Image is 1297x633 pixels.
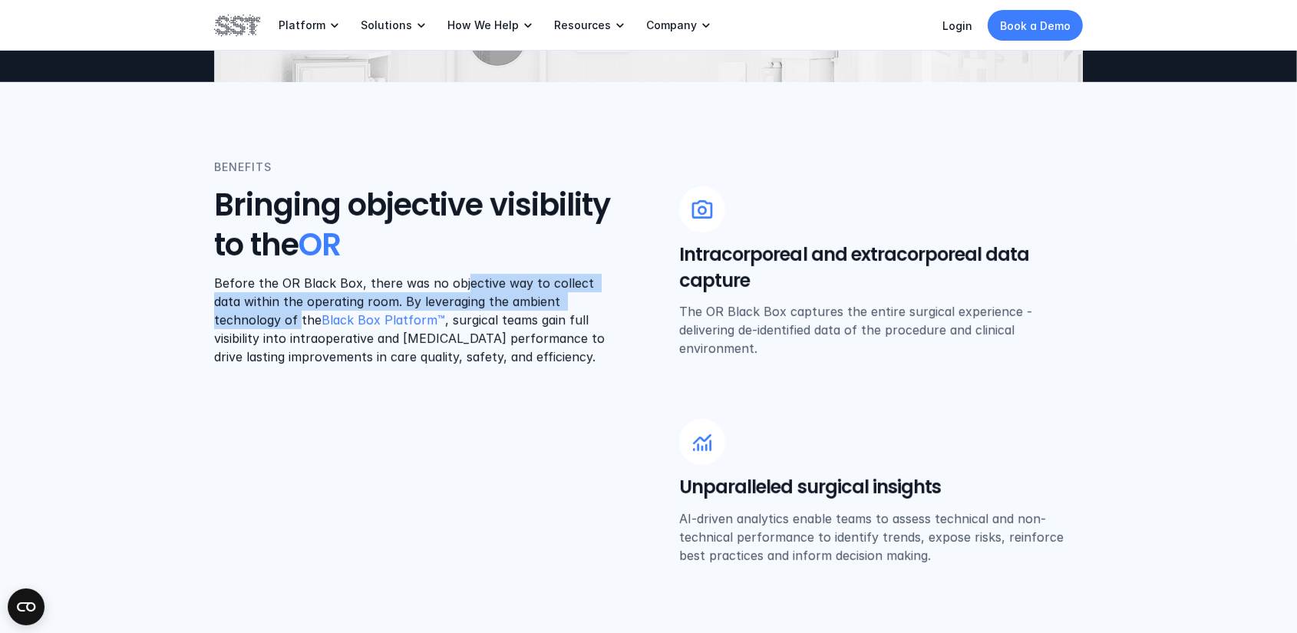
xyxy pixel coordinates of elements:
p: How We Help [447,18,519,32]
a: Book a Demo [988,10,1083,41]
p: Solutions [361,18,412,32]
p: The OR Black Box captures the entire surgical experience - delivering de-identified data of the p... [679,302,1083,358]
p: Platform [279,18,325,32]
a: Black Box Platform™ [322,312,445,328]
button: Open CMP widget [8,588,45,625]
p: Before the OR Black Box, there was no objective way to collect data within the operating room. By... [214,274,618,366]
p: BENEFITS [214,159,272,176]
p: Company [646,18,697,32]
p: Resources [554,18,611,32]
a: Login [942,19,972,32]
p: AI-driven analytics enable teams to assess technical and non-technical performance to identify tr... [679,509,1083,565]
h5: Unparalleled surgical insights [679,474,1083,500]
h3: Bringing objective visibility to the [214,185,618,265]
span: OR [299,223,341,266]
h5: Intracorporeal and extracorporeal data capture [679,242,1083,293]
img: SST logo [214,12,260,38]
p: Book a Demo [1000,18,1071,34]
